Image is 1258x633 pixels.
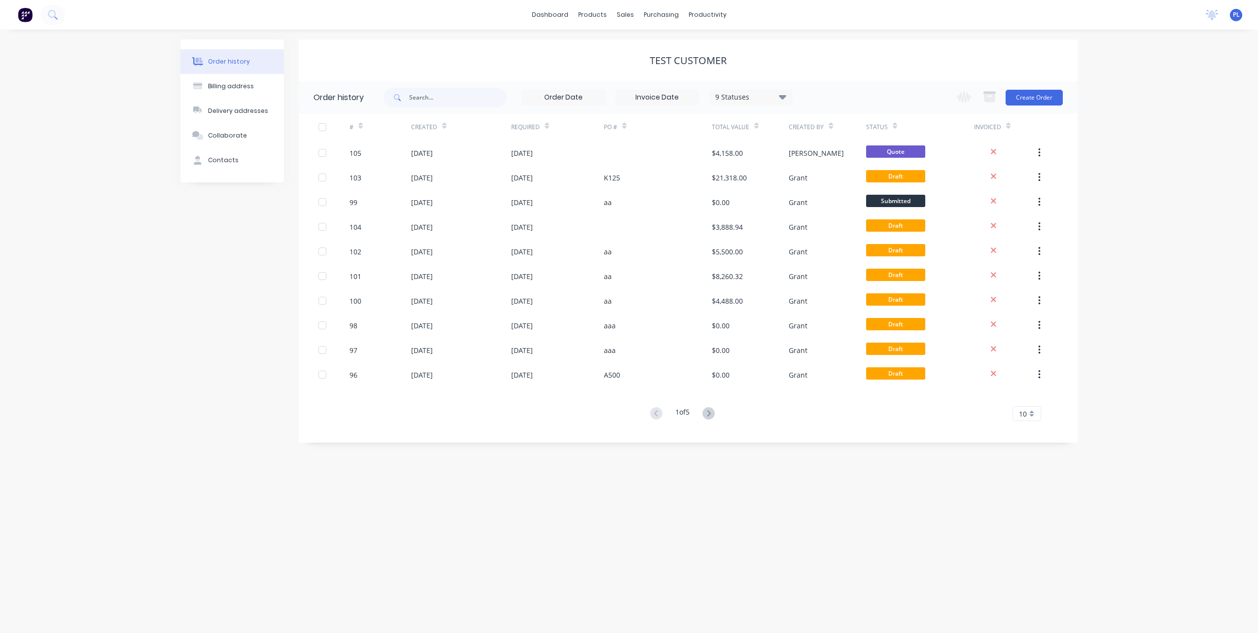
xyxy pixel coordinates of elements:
div: $21,318.00 [712,173,747,183]
button: Collaborate [180,123,284,148]
div: Invoiced [974,113,1036,141]
div: $4,488.00 [712,296,743,306]
div: Grant [789,345,807,355]
span: Draft [866,170,925,182]
div: Status [866,113,974,141]
div: Status [866,123,888,132]
div: [DATE] [511,197,533,208]
div: sales [612,7,639,22]
div: $4,158.00 [712,148,743,158]
span: Quote [866,145,925,158]
div: [DATE] [411,345,433,355]
div: aa [604,271,612,281]
button: Billing address [180,74,284,99]
div: Required [511,113,604,141]
div: 100 [349,296,361,306]
div: [DATE] [511,148,533,158]
div: 104 [349,222,361,232]
div: productivity [684,7,732,22]
div: [DATE] [511,222,533,232]
div: aa [604,197,612,208]
div: $8,260.32 [712,271,743,281]
div: 105 [349,148,361,158]
span: Draft [866,244,925,256]
button: Order history [180,49,284,74]
div: $0.00 [712,197,730,208]
span: PL [1233,10,1240,19]
button: Delivery addresses [180,99,284,123]
div: [DATE] [511,246,533,257]
div: $0.00 [712,370,730,380]
div: Grant [789,197,807,208]
div: [DATE] [511,271,533,281]
div: 96 [349,370,357,380]
div: Grant [789,320,807,331]
div: Contacts [208,156,239,165]
div: [DATE] [411,296,433,306]
div: Grant [789,370,807,380]
div: [DATE] [411,271,433,281]
div: Grant [789,222,807,232]
div: [DATE] [511,370,533,380]
div: aaa [604,345,616,355]
div: [DATE] [411,246,433,257]
div: 9 Statuses [709,92,792,103]
div: purchasing [639,7,684,22]
span: Draft [866,293,925,306]
div: [DATE] [411,173,433,183]
div: $3,888.94 [712,222,743,232]
div: 103 [349,173,361,183]
div: Created By [789,113,866,141]
div: Collaborate [208,131,247,140]
div: Created [411,113,511,141]
input: Invoice Date [616,90,699,105]
div: [DATE] [411,222,433,232]
div: $0.00 [712,345,730,355]
div: Delivery addresses [208,106,268,115]
div: $0.00 [712,320,730,331]
div: Test Customer [650,55,727,67]
div: Order history [314,92,364,104]
div: [DATE] [511,173,533,183]
button: Contacts [180,148,284,173]
div: [DATE] [511,320,533,331]
div: 98 [349,320,357,331]
div: [DATE] [411,148,433,158]
div: aa [604,246,612,257]
div: 102 [349,246,361,257]
div: PO # [604,113,712,141]
div: Billing address [208,82,254,91]
div: Total Value [712,123,749,132]
div: # [349,123,353,132]
span: Draft [866,367,925,380]
span: 10 [1019,409,1027,419]
div: Total Value [712,113,789,141]
div: K125 [604,173,620,183]
div: [DATE] [411,370,433,380]
div: [DATE] [411,197,433,208]
div: [DATE] [511,296,533,306]
div: aa [604,296,612,306]
div: PO # [604,123,617,132]
div: products [573,7,612,22]
img: Factory [18,7,33,22]
div: [DATE] [411,320,433,331]
div: A500 [604,370,620,380]
div: $5,500.00 [712,246,743,257]
div: 101 [349,271,361,281]
span: Submitted [866,195,925,207]
span: Draft [866,318,925,330]
div: Grant [789,296,807,306]
div: Grant [789,271,807,281]
div: 97 [349,345,357,355]
div: aaa [604,320,616,331]
div: [PERSON_NAME] [789,148,844,158]
span: Draft [866,219,925,232]
div: Created [411,123,437,132]
span: Draft [866,343,925,355]
span: Draft [866,269,925,281]
div: Invoiced [974,123,1001,132]
div: Created By [789,123,824,132]
div: Order history [208,57,250,66]
div: Grant [789,246,807,257]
